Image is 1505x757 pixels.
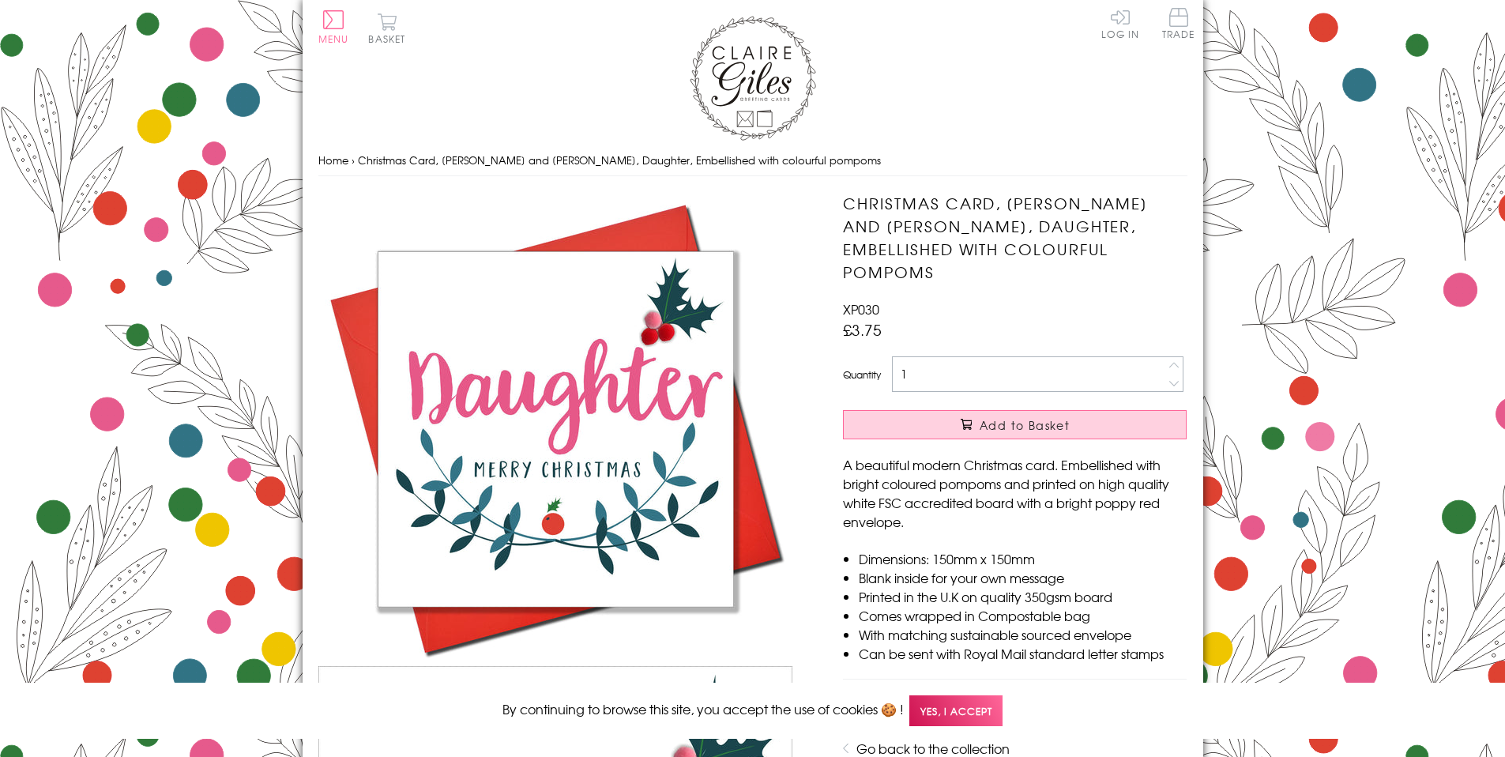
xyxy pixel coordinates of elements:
span: £3.75 [843,318,882,341]
label: Quantity [843,367,881,382]
span: Menu [318,32,349,46]
li: Dimensions: 150mm x 150mm [859,549,1187,568]
a: Home [318,153,348,168]
span: Christmas Card, [PERSON_NAME] and [PERSON_NAME], Daughter, Embellished with colourful pompoms [358,153,881,168]
button: Basket [366,13,409,43]
p: A beautiful modern Christmas card. Embellished with bright coloured pompoms and printed on high q... [843,455,1187,531]
span: › [352,153,355,168]
span: Add to Basket [980,417,1070,433]
button: Menu [318,10,349,43]
span: XP030 [843,299,879,318]
li: Can be sent with Royal Mail standard letter stamps [859,644,1187,663]
a: Trade [1162,8,1195,42]
li: Printed in the U.K on quality 350gsm board [859,587,1187,606]
nav: breadcrumbs [318,145,1187,177]
span: Yes, I accept [909,695,1003,726]
img: Claire Giles Greetings Cards [690,16,816,141]
button: Add to Basket [843,410,1187,439]
a: Log In [1101,8,1139,39]
h1: Christmas Card, [PERSON_NAME] and [PERSON_NAME], Daughter, Embellished with colourful pompoms [843,192,1187,283]
li: With matching sustainable sourced envelope [859,625,1187,644]
span: Trade [1162,8,1195,39]
li: Comes wrapped in Compostable bag [859,606,1187,625]
li: Blank inside for your own message [859,568,1187,587]
img: Christmas Card, Laurel and Berry, Daughter, Embellished with colourful pompoms [318,192,792,666]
